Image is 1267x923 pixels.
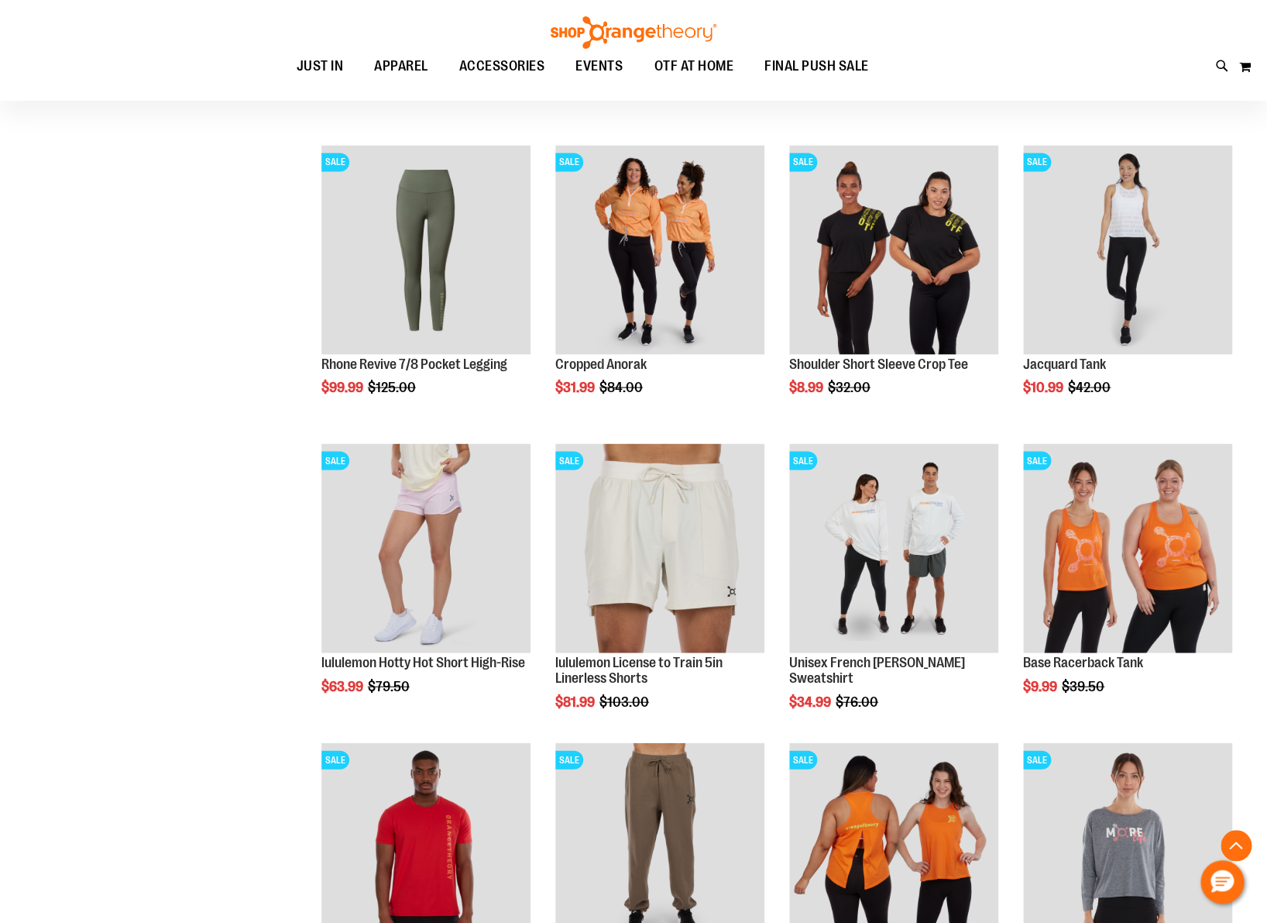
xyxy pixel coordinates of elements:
span: SALE [555,451,583,470]
span: $8.99 [789,379,826,394]
img: Product image for Shoulder Short Sleeve Crop Tee [789,145,998,354]
a: lululemon Hotty Hot Short High-Rise [321,654,525,670]
span: ACCESSORIES [459,49,545,84]
a: Unisex French [PERSON_NAME] Sweatshirt [789,654,965,685]
span: $103.00 [599,694,651,709]
img: Unisex French Terry Crewneck Sweatshirt primary image [789,443,998,653]
div: product [1015,137,1240,435]
span: SALE [1023,153,1051,171]
span: EVENTS [575,49,623,84]
a: FINAL PUSH SALE [749,49,884,84]
span: $63.99 [321,678,366,694]
span: $79.50 [368,678,412,694]
span: $42.00 [1068,379,1113,394]
div: product [548,436,772,749]
span: SALE [555,153,583,171]
span: $39.50 [1062,678,1107,694]
a: Cropped Anorak [555,356,647,371]
a: EVENTS [560,49,638,84]
a: lululemon Hotty Hot Short High-RiseSALE [321,443,530,655]
span: SALE [321,750,349,769]
span: $31.99 [555,379,597,394]
span: SALE [1023,750,1051,769]
img: Cropped Anorak primary image [555,145,764,354]
span: $10.99 [1023,379,1066,394]
span: $9.99 [1023,678,1059,694]
a: ACCESSORIES [444,49,561,84]
span: $76.00 [836,694,881,709]
span: JUST IN [297,49,344,84]
img: lululemon Hotty Hot Short High-Rise [321,443,530,653]
span: SALE [321,153,349,171]
a: Rhone Revive 7/8 Pocket Legging [321,356,507,371]
div: product [781,137,1006,435]
a: Unisex French Terry Crewneck Sweatshirt primary imageSALE [789,443,998,655]
button: Hello, have a question? Let’s chat. [1200,860,1244,904]
a: OTF AT HOME [638,49,749,84]
span: SALE [321,451,349,470]
div: product [781,436,1006,749]
a: Product image for Shoulder Short Sleeve Crop TeeSALE [789,145,998,356]
span: $34.99 [789,694,833,709]
a: Product image for Base Racerback TankSALE [1023,443,1232,655]
span: $81.99 [555,694,597,709]
span: SALE [789,153,817,171]
img: Front view of Jacquard Tank [1023,145,1232,354]
a: Cropped Anorak primary imageSALE [555,145,764,356]
span: $125.00 [368,379,418,394]
button: Back To Top [1221,830,1252,861]
a: Shoulder Short Sleeve Crop Tee [789,356,968,371]
img: Product image for Base Racerback Tank [1023,443,1232,653]
span: SALE [789,451,817,470]
span: OTF AT HOME [654,49,733,84]
span: $84.00 [599,379,645,394]
div: product [314,137,538,435]
span: APPAREL [374,49,428,84]
a: APPAREL [359,49,444,84]
img: lululemon License to Train 5in Linerless Shorts [555,443,764,653]
a: Jacquard Tank [1023,356,1106,371]
a: lululemon License to Train 5in Linerless ShortsSALE [555,443,764,655]
span: SALE [1023,451,1051,470]
a: Rhone Revive 7/8 Pocket LeggingSALE [321,145,530,356]
span: SALE [789,750,817,769]
img: Shop Orangetheory [548,16,719,49]
div: product [1015,436,1240,733]
a: lululemon License to Train 5in Linerless Shorts [555,654,723,685]
a: Base Racerback Tank [1023,654,1143,670]
a: JUST IN [281,49,359,84]
div: product [548,137,772,435]
span: $99.99 [321,379,366,394]
span: $32.00 [828,379,873,394]
div: product [314,436,538,733]
span: SALE [555,750,583,769]
span: FINAL PUSH SALE [764,49,869,84]
a: Front view of Jacquard TankSALE [1023,145,1232,356]
img: Rhone Revive 7/8 Pocket Legging [321,145,530,354]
